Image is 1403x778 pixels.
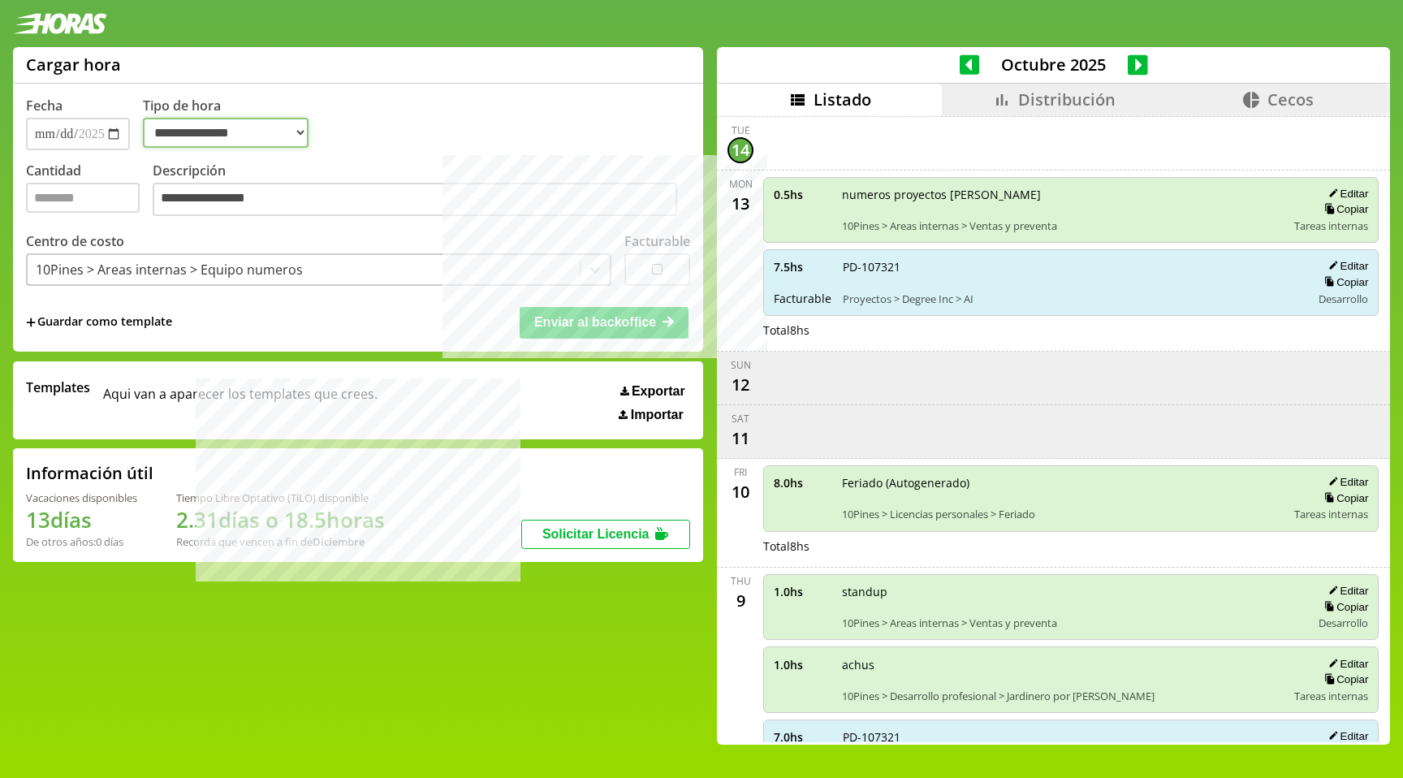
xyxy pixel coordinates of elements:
[176,505,385,534] h1: 2.31 días o 18.5 horas
[615,383,690,400] button: Exportar
[1294,218,1368,233] span: Tareas internas
[1319,600,1368,614] button: Copiar
[727,372,753,398] div: 12
[26,313,172,331] span: +Guardar como template
[26,232,124,250] label: Centro de costo
[1319,672,1368,686] button: Copiar
[1319,275,1368,289] button: Copiar
[1323,259,1368,273] button: Editar
[842,689,1283,703] span: 10Pines > Desarrollo profesional > Jardinero por [PERSON_NAME]
[1323,584,1368,598] button: Editar
[727,426,753,452] div: 11
[727,191,753,217] div: 13
[774,187,831,202] span: 0.5 hs
[732,412,749,426] div: Sat
[176,491,385,505] div: Tiempo Libre Optativo (TiLO) disponible
[624,232,690,250] label: Facturable
[842,584,1300,599] span: standup
[1319,491,1368,505] button: Copiar
[731,358,751,372] div: Sun
[727,479,753,505] div: 10
[26,505,137,534] h1: 13 días
[814,89,871,110] span: Listado
[763,538,1379,554] div: Total 8 hs
[843,292,1300,306] span: Proyectos > Degree Inc > AI
[842,218,1283,233] span: 10Pines > Areas internas > Ventas y preventa
[26,54,121,76] h1: Cargar hora
[1323,729,1368,743] button: Editar
[632,384,685,399] span: Exportar
[520,307,689,338] button: Enviar al backoffice
[1267,89,1314,110] span: Cecos
[143,118,309,148] select: Tipo de hora
[26,313,36,331] span: +
[774,729,831,745] span: 7.0 hs
[542,527,650,541] span: Solicitar Licencia
[727,137,753,163] div: 14
[717,116,1390,743] div: scrollable content
[26,162,153,221] label: Cantidad
[727,588,753,614] div: 9
[26,534,137,549] div: De otros años: 0 días
[176,534,385,549] div: Recordá que vencen a fin de
[731,574,751,588] div: Thu
[774,291,831,306] span: Facturable
[842,475,1283,491] span: Feriado (Autogenerado)
[521,520,690,549] button: Solicitar Licencia
[103,378,378,422] span: Aqui van a aparecer los templates que crees.
[843,259,1300,274] span: PD-107321
[729,177,753,191] div: Mon
[1319,202,1368,216] button: Copiar
[1323,475,1368,489] button: Editar
[842,507,1283,521] span: 10Pines > Licencias personales > Feriado
[763,322,1379,338] div: Total 8 hs
[26,462,153,484] h2: Información útil
[1319,616,1368,630] span: Desarrollo
[774,259,831,274] span: 7.5 hs
[1323,657,1368,671] button: Editar
[534,315,656,329] span: Enviar al backoffice
[1294,689,1368,703] span: Tareas internas
[842,657,1283,672] span: achus
[774,475,831,491] span: 8.0 hs
[774,657,831,672] span: 1.0 hs
[774,584,831,599] span: 1.0 hs
[1319,292,1368,306] span: Desarrollo
[732,123,750,137] div: Tue
[1018,89,1116,110] span: Distribución
[734,465,747,479] div: Fri
[153,162,690,221] label: Descripción
[631,408,684,422] span: Importar
[842,187,1283,202] span: numeros proyectos [PERSON_NAME]
[26,97,63,115] label: Fecha
[313,534,365,549] b: Diciembre
[843,729,1300,745] span: PD-107321
[26,378,90,396] span: Templates
[979,54,1128,76] span: Octubre 2025
[1323,187,1368,201] button: Editar
[13,13,107,34] img: logotipo
[842,616,1300,630] span: 10Pines > Areas internas > Ventas y preventa
[36,261,303,279] div: 10Pines > Areas internas > Equipo numeros
[26,183,140,213] input: Cantidad
[26,491,137,505] div: Vacaciones disponibles
[143,97,322,150] label: Tipo de hora
[153,183,677,217] textarea: Descripción
[1294,507,1368,521] span: Tareas internas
